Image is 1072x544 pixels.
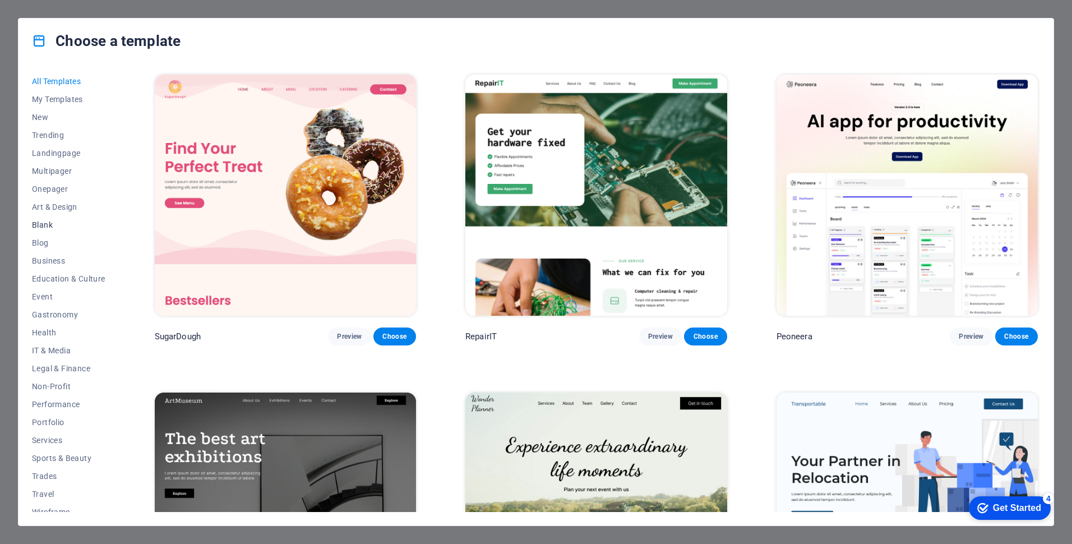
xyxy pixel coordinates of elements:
[995,328,1038,345] button: Choose
[32,395,105,413] button: Performance
[32,472,105,481] span: Trades
[32,485,105,503] button: Travel
[32,359,105,377] button: Legal & Finance
[382,332,407,341] span: Choose
[777,75,1038,316] img: Peoneera
[648,332,673,341] span: Preview
[465,75,727,316] img: RepairIT
[337,332,362,341] span: Preview
[33,12,81,22] div: Get Started
[32,288,105,306] button: Event
[32,418,105,427] span: Portfolio
[32,400,105,409] span: Performance
[373,328,416,345] button: Choose
[32,72,105,90] button: All Templates
[32,238,105,247] span: Blog
[155,75,416,316] img: SugarDough
[32,252,105,270] button: Business
[32,490,105,499] span: Travel
[32,180,105,198] button: Onepager
[32,77,105,86] span: All Templates
[684,328,727,345] button: Choose
[32,436,105,445] span: Services
[328,328,371,345] button: Preview
[9,6,91,29] div: Get Started 4 items remaining, 20% complete
[32,256,105,265] span: Business
[32,216,105,234] button: Blank
[32,346,105,355] span: IT & Media
[32,144,105,162] button: Landingpage
[950,328,992,345] button: Preview
[155,331,201,342] p: SugarDough
[32,306,105,324] button: Gastronomy
[32,95,105,104] span: My Templates
[32,310,105,319] span: Gastronomy
[32,382,105,391] span: Non-Profit
[32,449,105,467] button: Sports & Beauty
[465,331,497,342] p: RepairIT
[32,342,105,359] button: IT & Media
[32,431,105,449] button: Services
[32,202,105,211] span: Art & Design
[32,364,105,373] span: Legal & Finance
[32,270,105,288] button: Education & Culture
[32,126,105,144] button: Trending
[32,503,105,521] button: Wireframe
[32,167,105,176] span: Multipager
[959,332,983,341] span: Preview
[1004,332,1029,341] span: Choose
[32,185,105,193] span: Onepager
[32,90,105,108] button: My Templates
[32,113,105,122] span: New
[32,508,105,517] span: Wireframe
[32,377,105,395] button: Non-Profit
[32,131,105,140] span: Trending
[32,454,105,463] span: Sports & Beauty
[32,32,181,50] h4: Choose a template
[32,149,105,158] span: Landingpage
[32,108,105,126] button: New
[32,234,105,252] button: Blog
[32,324,105,342] button: Health
[32,467,105,485] button: Trades
[32,328,105,337] span: Health
[32,220,105,229] span: Blank
[32,413,105,431] button: Portfolio
[693,332,718,341] span: Choose
[83,2,94,13] div: 4
[777,331,812,342] p: Peoneera
[32,274,105,283] span: Education & Culture
[32,162,105,180] button: Multipager
[639,328,682,345] button: Preview
[32,198,105,216] button: Art & Design
[32,292,105,301] span: Event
